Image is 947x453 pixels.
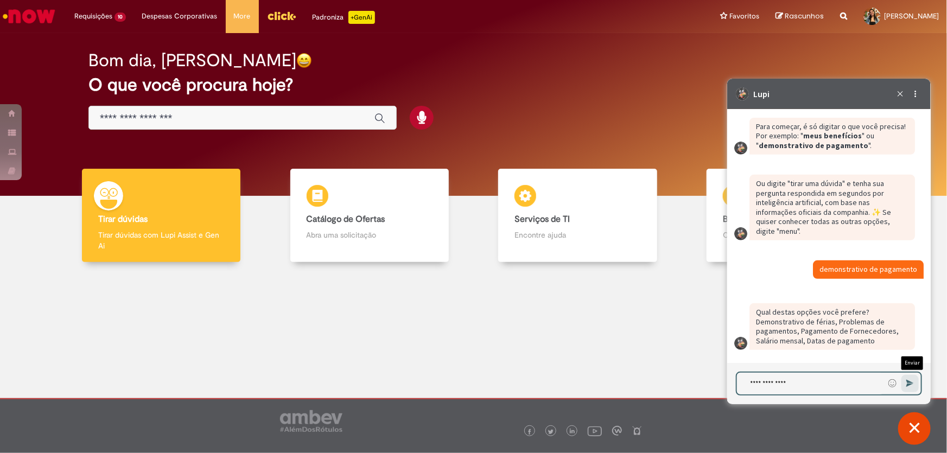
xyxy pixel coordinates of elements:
a: Base de Conhecimento Consulte e aprenda [682,169,890,263]
img: logo_footer_naosei.png [632,426,642,436]
span: 10 [115,12,126,22]
img: ServiceNow [1,5,57,27]
span: Requisições [74,11,112,22]
a: Serviços de TI Encontre ajuda [474,169,682,263]
img: logo_footer_workplace.png [612,426,622,436]
p: Abra uma solicitação [307,229,433,240]
a: Tirar dúvidas Tirar dúvidas com Lupi Assist e Gen Ai [57,169,265,263]
img: logo_footer_linkedin.png [570,429,575,435]
img: logo_footer_twitter.png [548,429,554,435]
a: Catálogo de Ofertas Abra uma solicitação [265,169,474,263]
h2: O que você procura hoje? [88,75,859,94]
p: +GenAi [348,11,375,24]
p: Encontre ajuda [514,229,640,240]
b: Tirar dúvidas [98,214,148,225]
a: Rascunhos [776,11,824,22]
img: click_logo_yellow_360x200.png [267,8,296,24]
div: Padroniza [313,11,375,24]
span: Favoritos [729,11,759,22]
b: Serviços de TI [514,214,570,225]
img: logo_footer_youtube.png [588,424,602,438]
span: Despesas Corporativas [142,11,218,22]
b: Base de Conhecimento [723,214,812,225]
iframe: Suporte do Bate-Papo [727,79,931,404]
span: More [234,11,251,22]
p: Tirar dúvidas com Lupi Assist e Gen Ai [98,229,224,251]
button: Fechar conversa de suporte [898,412,931,445]
b: Catálogo de Ofertas [307,214,385,225]
img: logo_footer_facebook.png [527,429,532,435]
span: Rascunhos [785,11,824,21]
img: logo_footer_ambev_rotulo_gray.png [280,410,342,432]
img: happy-face.png [296,53,312,68]
span: [PERSON_NAME] [884,11,939,21]
p: Consulte e aprenda [723,229,849,240]
h2: Bom dia, [PERSON_NAME] [88,51,296,70]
